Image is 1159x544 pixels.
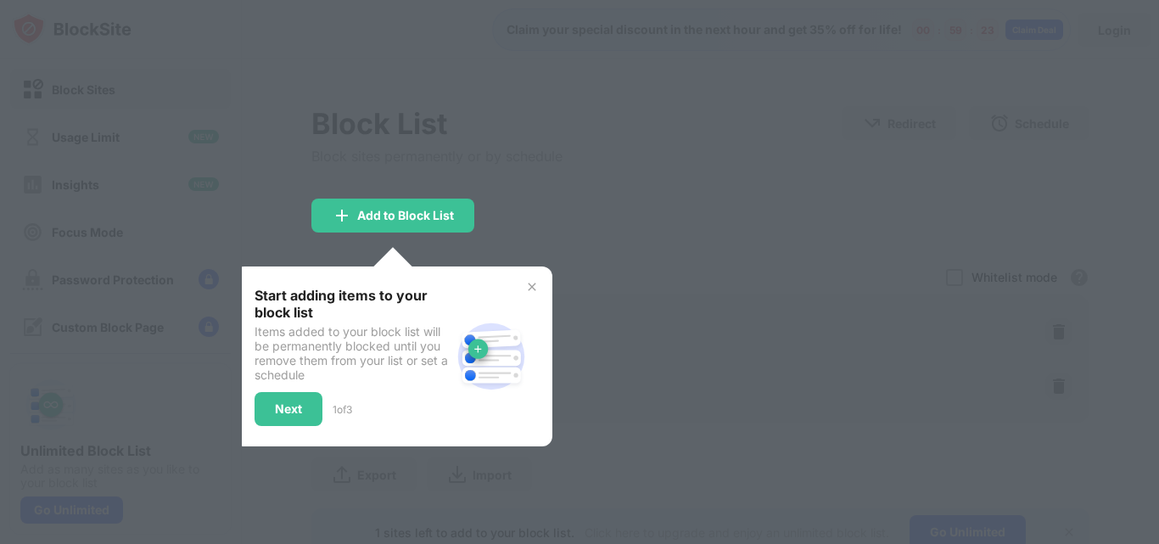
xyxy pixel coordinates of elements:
div: Start adding items to your block list [255,287,451,321]
img: block-site.svg [451,316,532,397]
div: Next [275,402,302,416]
div: Add to Block List [357,209,454,222]
img: x-button.svg [525,280,539,294]
div: Items added to your block list will be permanently blocked until you remove them from your list o... [255,324,451,382]
div: 1 of 3 [333,403,352,416]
